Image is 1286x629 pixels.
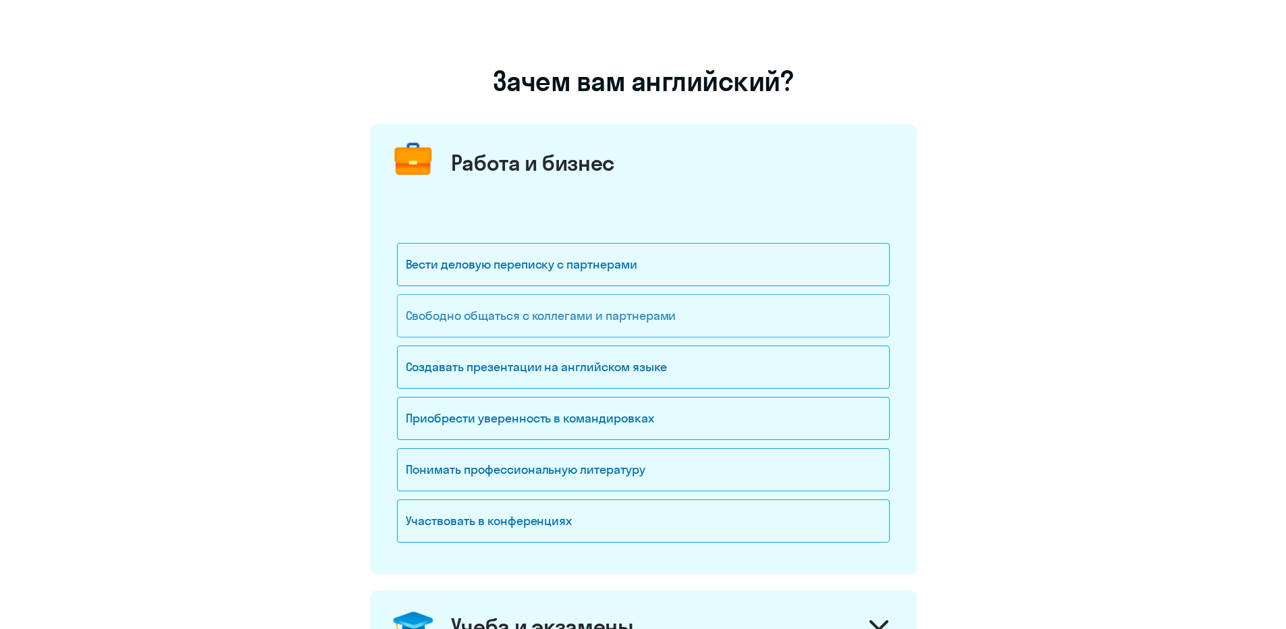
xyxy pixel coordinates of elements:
div: Понимать профессиональную литературу [397,448,890,491]
h1: Зачем вам английский? [370,65,917,97]
div: Приобрести уверенность в командировках [397,397,890,440]
div: Свободно общаться с коллегами и партнерами [397,294,890,337]
div: Участвовать в конференциях [397,499,890,543]
img: briefcase.png [388,135,438,185]
div: Вести деловую переписку с партнерами [397,243,890,286]
div: Создавать презентации на английском языке [397,346,890,389]
div: Работа и бизнес [451,149,615,176]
